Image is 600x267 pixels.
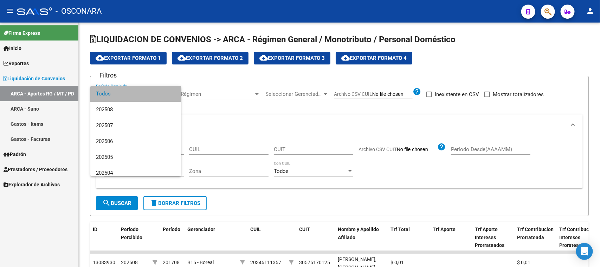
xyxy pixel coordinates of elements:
span: 202506 [96,133,175,149]
span: 202508 [96,102,175,118]
span: 202505 [96,149,175,165]
div: Open Intercom Messenger [576,243,593,260]
span: 202507 [96,118,175,133]
span: 202504 [96,165,175,181]
span: Todos [96,86,175,102]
